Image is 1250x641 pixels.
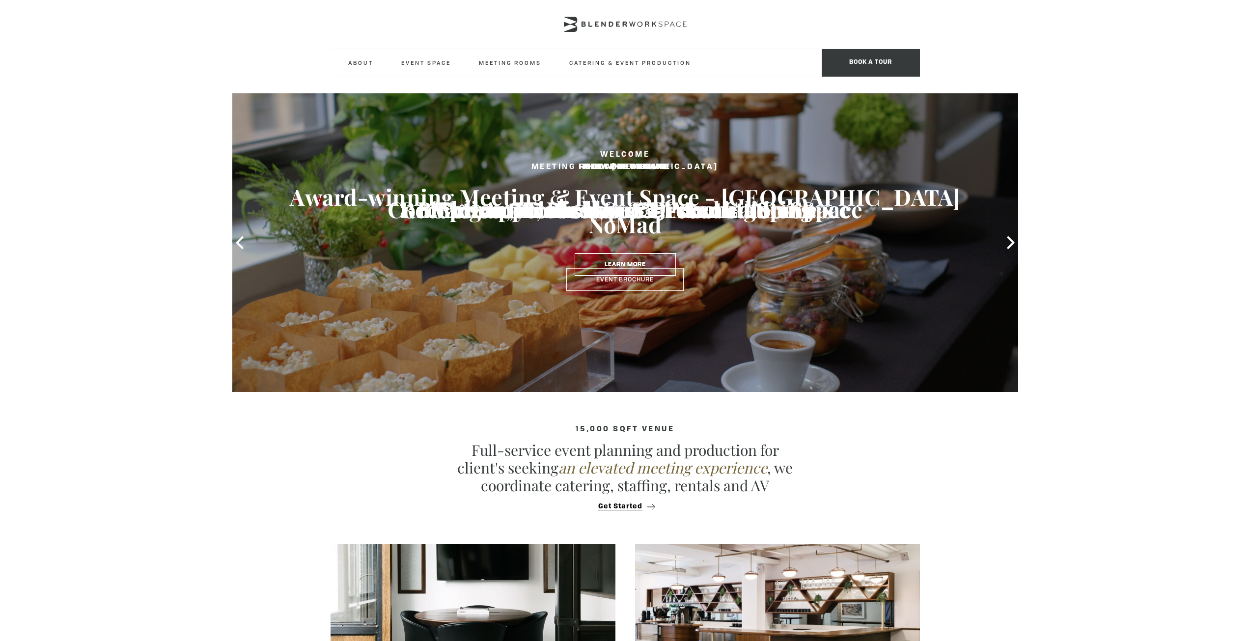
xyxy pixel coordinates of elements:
[822,49,920,77] span: Book a tour
[561,49,699,76] a: Catering & Event Production
[595,502,655,511] button: Get Started
[558,458,767,477] em: an elevated meeting experience
[393,49,459,76] a: Event Space
[575,253,676,276] a: Learn More
[453,441,797,494] p: Full-service event planning and production for client's seeking , we coordinate catering, staffin...
[471,49,549,76] a: Meeting Rooms
[331,425,920,434] h4: 15,000 sqft venue
[340,49,381,76] a: About
[272,162,979,174] h2: Food & Beverage
[566,268,684,291] a: Event Brochure
[598,503,642,510] span: Get Started
[272,149,979,161] h2: Welcome
[272,196,979,223] h3: Elegant, Delicious & 5-star Catering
